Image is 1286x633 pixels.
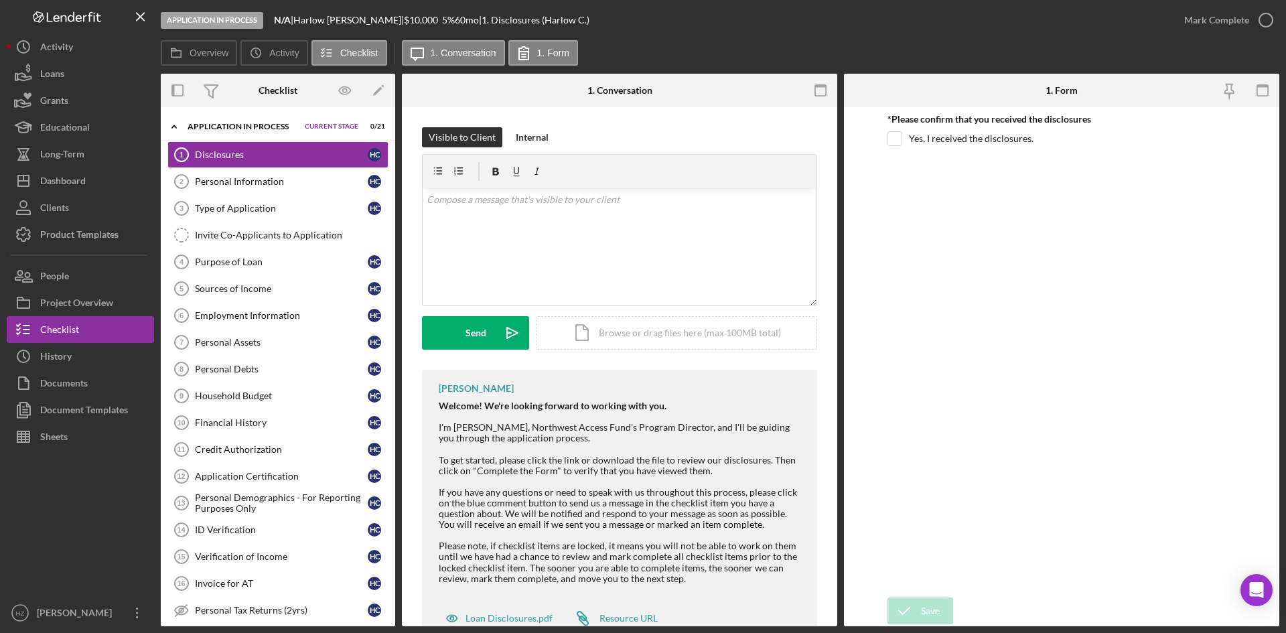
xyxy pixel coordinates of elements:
div: 60 mo [455,15,479,25]
button: Overview [161,40,237,66]
span: $10,000 [404,14,438,25]
a: Invite Co-Applicants to Application [167,222,388,249]
tspan: 10 [177,419,185,427]
a: Resource URL [566,605,658,632]
button: Activity [240,40,307,66]
div: H C [368,336,381,349]
div: H C [368,309,381,322]
div: H C [368,202,381,215]
button: Mark Complete [1171,7,1279,33]
label: 1. Conversation [431,48,496,58]
tspan: 2 [180,178,184,186]
div: Open Intercom Messenger [1240,574,1273,606]
a: Activity [7,33,154,60]
div: | [274,15,293,25]
a: People [7,263,154,289]
div: Harlow [PERSON_NAME] | [293,15,404,25]
div: Application Certification [195,471,368,482]
div: History [40,343,72,373]
label: Checklist [340,48,378,58]
div: Personal Information [195,176,368,187]
label: Activity [269,48,299,58]
tspan: 9 [180,392,184,400]
button: Product Templates [7,221,154,248]
div: Visible to Client [429,127,496,147]
button: 1. Conversation [402,40,505,66]
div: | 1. Disclosures (Harlow C.) [479,15,589,25]
div: Financial History [195,417,368,428]
strong: Welcome! We're looking forward to working with you. [439,400,666,411]
button: Loans [7,60,154,87]
div: Verification of Income [195,551,368,562]
a: 6Employment InformationHC [167,302,388,329]
div: Personal Assets [195,337,368,348]
div: Document Templates [40,397,128,427]
tspan: 11 [177,445,185,453]
div: Application In Process [161,12,263,29]
a: 7Personal AssetsHC [167,329,388,356]
div: Personal Tax Returns (2yrs) [195,605,368,616]
div: Educational [40,114,90,144]
a: 16Invoice for ATHC [167,570,388,597]
button: Document Templates [7,397,154,423]
div: 1. Form [1046,85,1078,96]
div: Documents [40,370,88,400]
tspan: 3 [180,204,184,212]
div: [PERSON_NAME] [439,383,514,394]
div: Project Overview [40,289,113,320]
button: Grants [7,87,154,114]
div: H C [368,175,381,188]
div: Invoice for AT [195,578,368,589]
div: 1. Conversation [587,85,652,96]
a: Personal Tax Returns (2yrs)HC [167,597,388,624]
div: ID Verification [195,524,368,535]
div: H C [368,604,381,617]
tspan: 6 [180,311,184,320]
a: 13Personal Demographics - For Reporting Purposes OnlyHC [167,490,388,516]
div: Loan Disclosures.pdf [466,613,553,624]
a: 14ID VerificationHC [167,516,388,543]
button: Checklist [311,40,387,66]
div: Application In Process [188,123,298,131]
text: HZ [16,610,25,617]
a: 8Personal DebtsHC [167,356,388,382]
a: Long-Term [7,141,154,167]
button: Documents [7,370,154,397]
button: HZ[PERSON_NAME] [7,600,154,626]
a: Checklist [7,316,154,343]
div: Product Templates [40,221,119,251]
div: Sheets [40,423,68,453]
button: Sheets [7,423,154,450]
button: Project Overview [7,289,154,316]
button: History [7,343,154,370]
a: 3Type of ApplicationHC [167,195,388,222]
div: Sources of Income [195,283,368,294]
div: Personal Debts [195,364,368,374]
tspan: 16 [177,579,185,587]
div: Checklist [40,316,79,346]
tspan: 1 [180,151,184,159]
div: H C [368,416,381,429]
div: Clients [40,194,69,224]
div: Credit Authorization [195,444,368,455]
div: Send [466,316,486,350]
span: Current Stage [305,123,358,131]
a: 12Application CertificationHC [167,463,388,490]
div: H C [368,148,381,161]
div: 0 / 21 [361,123,385,131]
div: Save [921,597,940,624]
div: H C [368,282,381,295]
tspan: 14 [177,526,186,534]
div: Checklist [259,85,297,96]
a: Educational [7,114,154,141]
div: H C [368,470,381,483]
tspan: 4 [180,258,184,266]
div: H C [368,523,381,537]
div: Employment Information [195,310,368,321]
